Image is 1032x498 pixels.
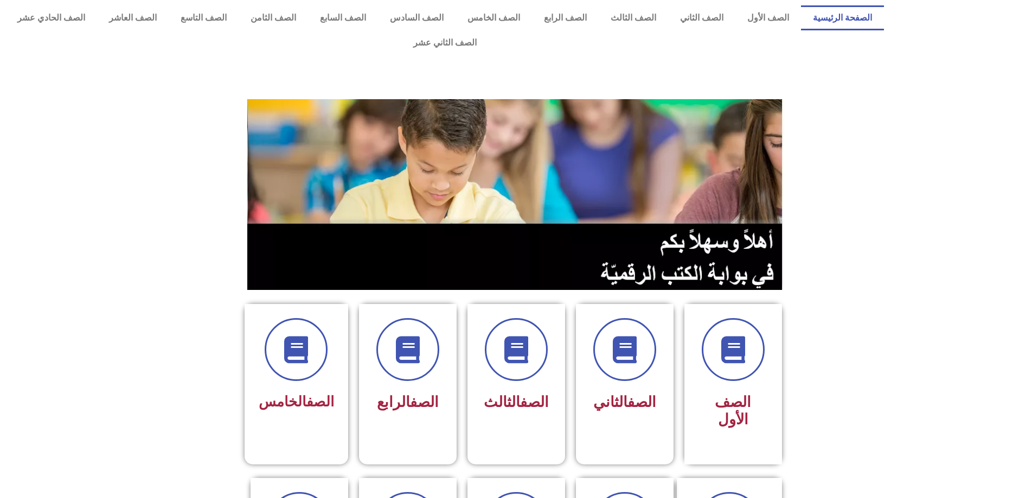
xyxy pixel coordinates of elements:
a: الصف [520,393,549,411]
span: الثاني [593,393,656,411]
a: الصف [306,393,334,410]
a: الصف السابع [308,5,378,30]
a: الصف الثامن [239,5,308,30]
a: الصف الخامس [456,5,532,30]
a: الصف الرابع [532,5,599,30]
a: الصف الثاني [668,5,735,30]
span: الثالث [484,393,549,411]
a: الصف الثاني عشر [5,30,884,55]
a: الصف [627,393,656,411]
a: الصف الأول [735,5,801,30]
span: الخامس [259,393,334,410]
a: الصف الثالث [599,5,668,30]
a: الصف الحادي عشر [5,5,97,30]
a: الصف العاشر [97,5,169,30]
a: الصفحة الرئيسية [801,5,884,30]
span: الصف الأول [715,393,751,428]
a: الصف التاسع [169,5,239,30]
a: الصف السادس [378,5,456,30]
a: الصف [410,393,439,411]
span: الرابع [377,393,439,411]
